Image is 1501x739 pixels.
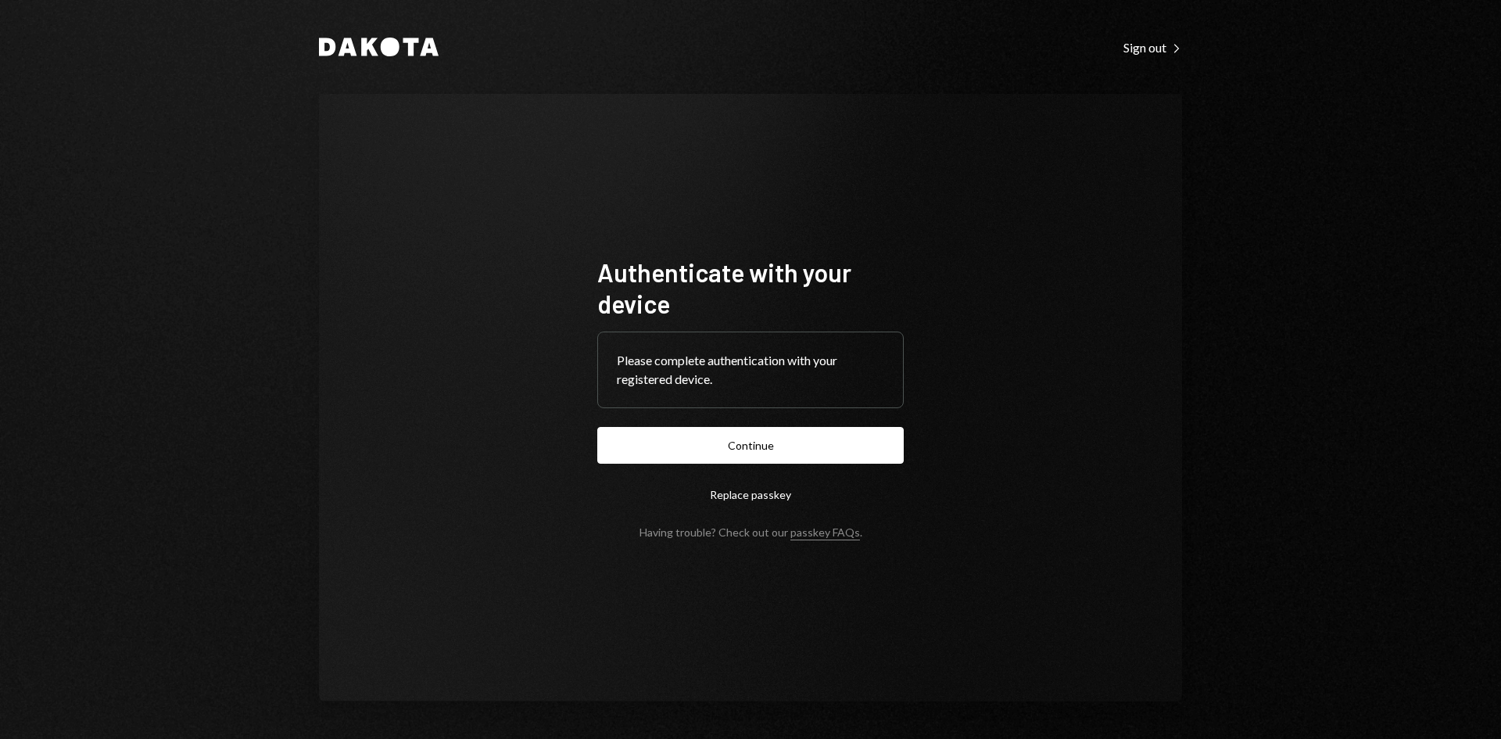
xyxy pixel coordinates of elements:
[597,427,904,464] button: Continue
[617,351,884,389] div: Please complete authentication with your registered device.
[597,256,904,319] h1: Authenticate with your device
[1123,40,1182,56] div: Sign out
[639,526,862,539] div: Having trouble? Check out our .
[597,476,904,513] button: Replace passkey
[1123,38,1182,56] a: Sign out
[790,526,860,540] a: passkey FAQs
